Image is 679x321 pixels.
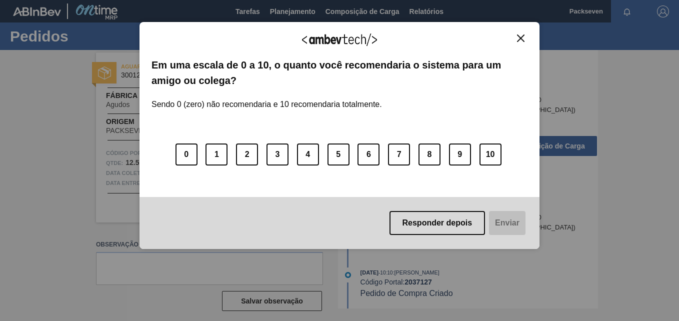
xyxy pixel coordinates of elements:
button: 1 [205,143,227,165]
button: 6 [357,143,379,165]
img: Close [517,34,524,42]
button: 5 [327,143,349,165]
button: 9 [449,143,471,165]
button: 8 [418,143,440,165]
img: Logo Ambevtech [302,33,377,46]
button: 10 [479,143,501,165]
button: 3 [266,143,288,165]
button: 4 [297,143,319,165]
button: 2 [236,143,258,165]
label: Em uma escala de 0 a 10, o quanto você recomendaria o sistema para um amigo ou colega? [151,57,527,88]
button: 0 [175,143,197,165]
label: Sendo 0 (zero) não recomendaria e 10 recomendaria totalmente. [151,88,382,109]
button: Responder depois [389,211,485,235]
button: 7 [388,143,410,165]
button: Close [514,34,527,42]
